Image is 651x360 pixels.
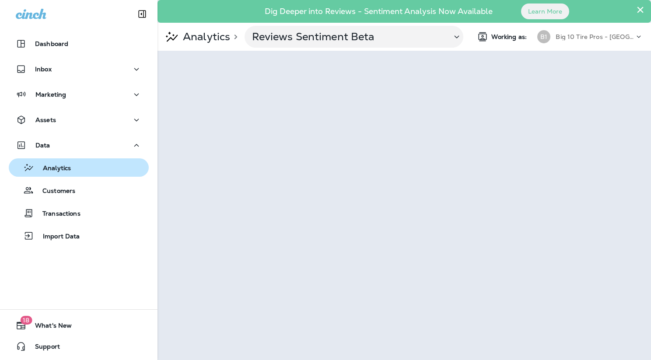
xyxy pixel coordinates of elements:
[9,317,149,334] button: 18What's New
[239,10,518,13] p: Dig Deeper into Reviews - Sentiment Analysis Now Available
[9,181,149,199] button: Customers
[636,3,644,17] button: Close
[35,116,56,123] p: Assets
[179,30,230,43] p: Analytics
[491,33,528,41] span: Working as:
[130,5,154,23] button: Collapse Sidebar
[35,66,52,73] p: Inbox
[252,30,444,43] p: Reviews Sentiment Beta
[556,33,634,40] p: Big 10 Tire Pros - [GEOGRAPHIC_DATA]
[9,158,149,177] button: Analytics
[26,322,72,332] span: What's New
[35,142,50,149] p: Data
[9,338,149,355] button: Support
[35,40,68,47] p: Dashboard
[34,187,75,196] p: Customers
[230,33,238,40] p: >
[9,60,149,78] button: Inbox
[34,233,80,241] p: Import Data
[34,210,80,218] p: Transactions
[9,35,149,52] button: Dashboard
[34,164,71,173] p: Analytics
[521,3,569,19] button: Learn More
[9,227,149,245] button: Import Data
[9,111,149,129] button: Assets
[35,91,66,98] p: Marketing
[9,204,149,222] button: Transactions
[9,136,149,154] button: Data
[20,316,32,325] span: 18
[537,30,550,43] div: B1
[9,86,149,103] button: Marketing
[26,343,60,353] span: Support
